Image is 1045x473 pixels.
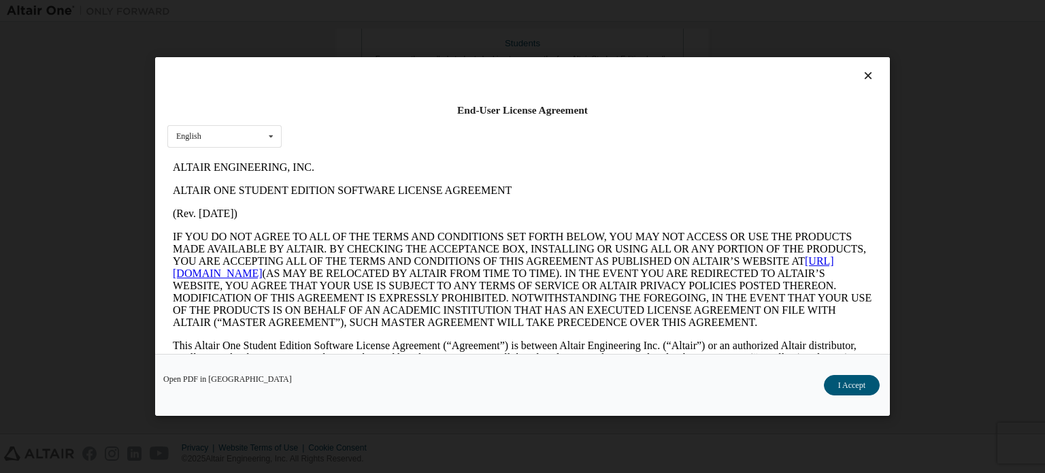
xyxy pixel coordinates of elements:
[824,375,880,395] button: I Accept
[5,99,667,123] a: [URL][DOMAIN_NAME]
[5,29,705,41] p: ALTAIR ONE STUDENT EDITION SOFTWARE LICENSE AGREEMENT
[5,75,705,173] p: IF YOU DO NOT AGREE TO ALL OF THE TERMS AND CONDITIONS SET FORTH BELOW, YOU MAY NOT ACCESS OR USE...
[163,375,292,383] a: Open PDF in [GEOGRAPHIC_DATA]
[167,103,878,117] div: End-User License Agreement
[5,184,705,233] p: This Altair One Student Edition Software License Agreement (“Agreement”) is between Altair Engine...
[176,132,201,140] div: English
[5,52,705,64] p: (Rev. [DATE])
[5,5,705,18] p: ALTAIR ENGINEERING, INC.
